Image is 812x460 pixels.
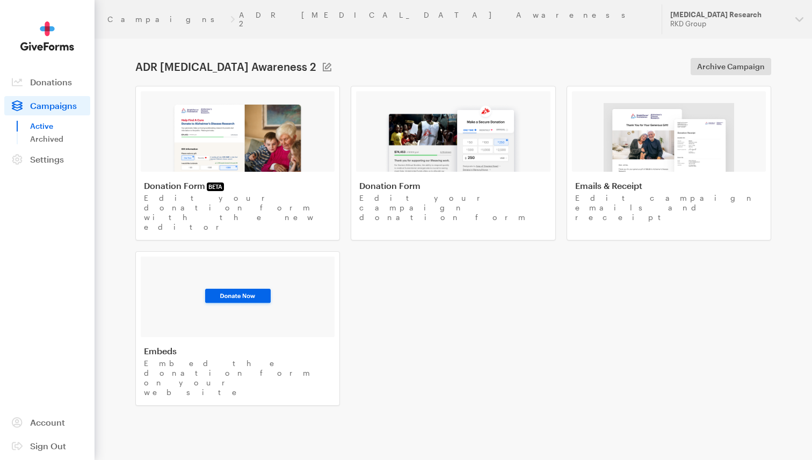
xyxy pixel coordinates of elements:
a: Donations [4,72,90,92]
p: Edit campaign emails and receipt [575,193,763,222]
h1: ADR [MEDICAL_DATA] Awareness 2 [135,60,316,73]
a: ADR [MEDICAL_DATA] Awareness 2 [239,11,649,28]
a: Campaigns [107,15,226,24]
img: image-3-0695904bd8fc2540e7c0ed4f0f3f42b2ae7fdd5008376bfc2271839042c80776.png [604,103,734,172]
p: Edit your campaign donation form [359,193,547,222]
h4: Embeds [144,346,331,356]
img: image-2-e181a1b57a52e92067c15dabc571ad95275de6101288912623f50734140ed40c.png [385,103,521,172]
a: Emails & Receipt Edit campaign emails and receipt [567,86,771,240]
span: Account [30,417,65,427]
button: [MEDICAL_DATA] Research RKD Group [662,4,812,34]
img: image-3-93ee28eb8bf338fe015091468080e1db9f51356d23dce784fdc61914b1599f14.png [201,286,274,308]
span: Donations [30,77,72,87]
h4: Donation Form [359,180,547,191]
span: BETA [207,182,224,191]
a: Donation Form Edit your campaign donation form [351,86,555,240]
p: Embed the donation form on your website [144,359,331,397]
span: Sign Out [30,441,66,451]
div: RKD Group [670,19,787,28]
h4: Donation Form [144,180,331,191]
a: Embeds Embed the donation form on your website [135,251,340,406]
p: Edit your donation form with the new editor [144,193,331,232]
h4: Emails & Receipt [575,180,763,191]
img: GiveForms [20,21,74,51]
a: Account [4,413,90,432]
img: image-1-83ed7ead45621bf174d8040c5c72c9f8980a381436cbc16a82a0f79bcd7e5139.png [172,103,303,172]
a: Active [30,120,90,133]
div: [MEDICAL_DATA] Research [670,10,787,19]
a: Sign Out [4,436,90,456]
a: Archived [30,133,90,145]
a: Campaigns [4,96,90,115]
span: Campaigns [30,100,77,111]
span: Settings [30,154,64,164]
a: Donation FormBETA Edit your donation form with the new editor [135,86,340,240]
a: Archive Campaign [691,58,771,75]
a: Settings [4,150,90,169]
span: Archive Campaign [697,60,765,73]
